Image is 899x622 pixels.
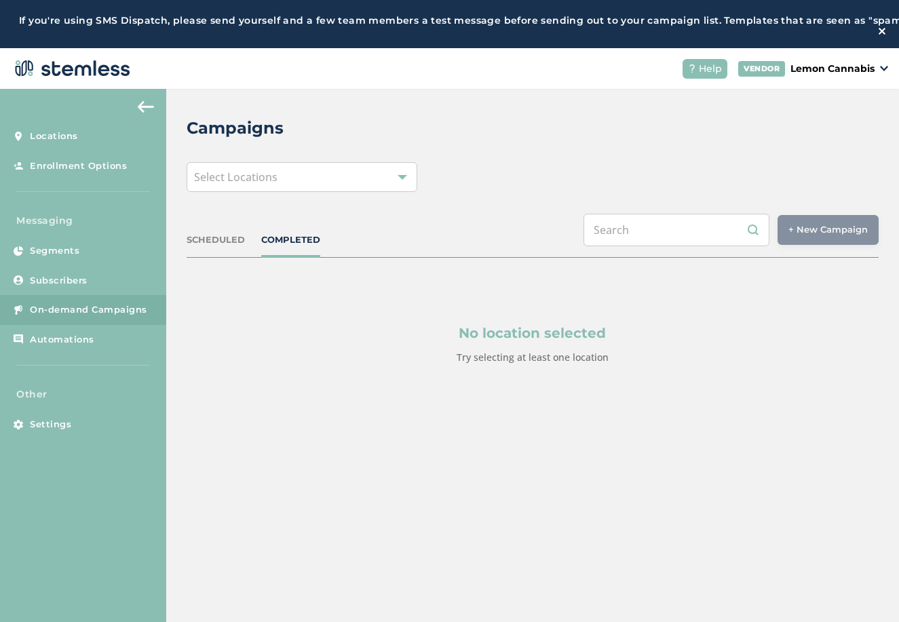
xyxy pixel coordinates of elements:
[30,130,78,143] span: Locations
[187,233,245,247] div: SCHEDULED
[30,159,127,173] span: Enrollment Options
[879,28,885,35] img: icon-close-white-1ed751a3.svg
[194,170,278,184] span: Select Locations
[261,233,320,247] div: COMPLETED
[688,64,696,73] img: icon-help-white-03924b79.svg
[738,61,785,77] div: VENDOR
[30,333,94,347] span: Automations
[457,351,609,364] label: Try selecting at least one location
[790,62,875,76] p: Lemon Cannabis
[138,101,154,112] img: icon-arrow-back-accent-c549486e.svg
[11,55,130,82] img: logo-dark-0685b13c.svg
[584,214,769,246] input: Search
[30,303,147,317] span: On-demand Campaigns
[252,323,814,343] p: No location selected
[831,557,899,622] iframe: Chat Widget
[30,418,71,431] span: Settings
[880,66,888,71] img: icon_down-arrow-small-66adaf34.svg
[30,274,88,288] span: Subscribers
[699,62,722,76] span: Help
[187,116,284,140] h2: Campaigns
[30,244,79,258] span: Segments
